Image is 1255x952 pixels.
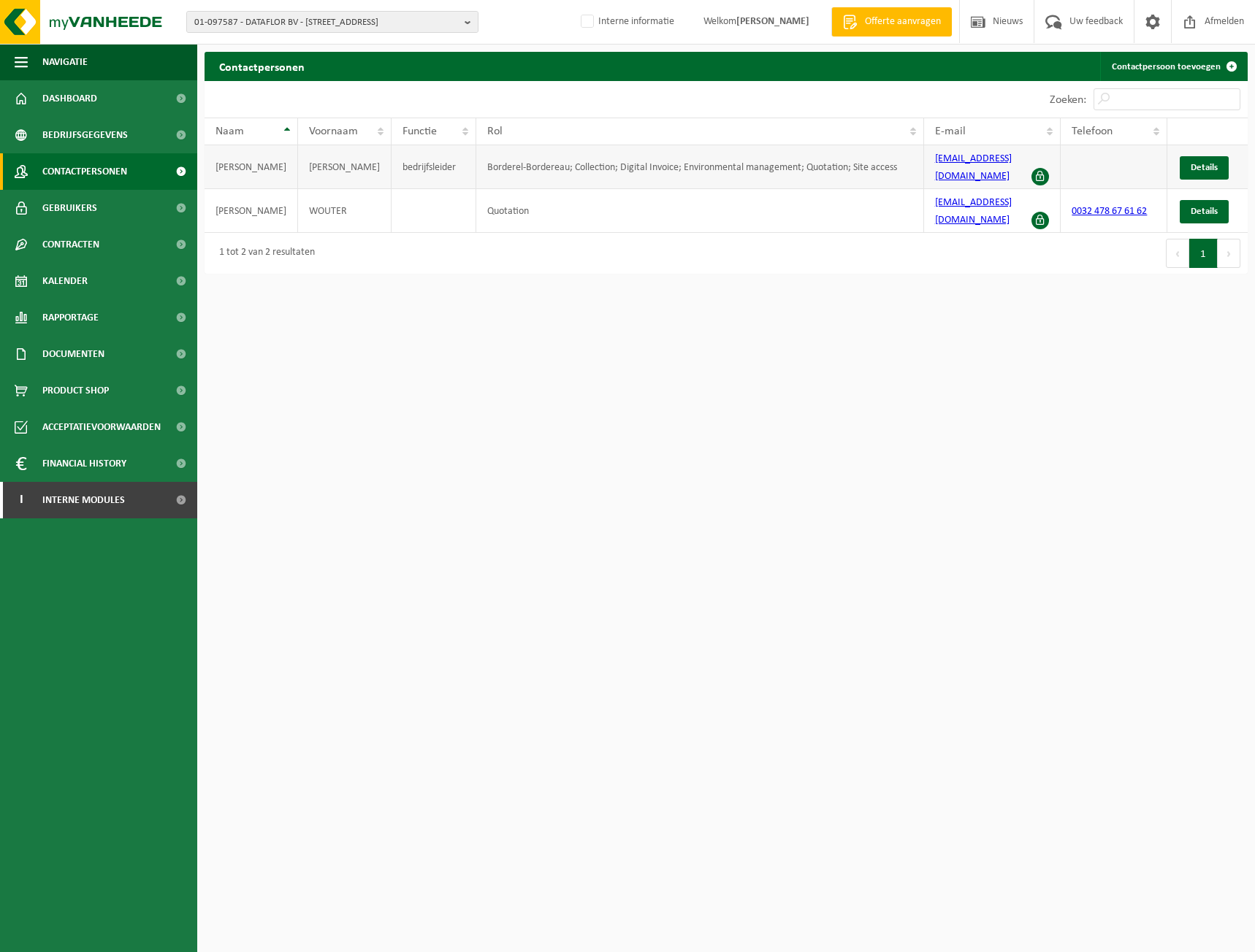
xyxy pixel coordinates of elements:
td: bedrijfsleider [392,145,476,189]
span: Telefoon [1072,126,1113,137]
button: Next [1218,239,1240,268]
td: WOUTER [298,189,392,233]
span: Functie [403,126,437,137]
label: Zoeken: [1050,94,1086,106]
span: Acceptatievoorwaarden [42,409,161,445]
strong: [PERSON_NAME] [736,16,809,27]
td: [PERSON_NAME] [298,145,392,189]
span: Naam [215,126,244,137]
button: 1 [1189,239,1218,268]
span: Rapportage [42,299,99,336]
span: Offerte aanvragen [861,15,945,29]
a: Offerte aanvragen [831,7,952,37]
button: 01-097587 - DATAFLOR BV - [STREET_ADDRESS] [186,11,478,33]
span: Details [1191,163,1218,172]
div: 1 tot 2 van 2 resultaten [212,240,315,266]
td: [PERSON_NAME] [205,145,298,189]
td: [PERSON_NAME] [205,189,298,233]
span: I [15,482,28,518]
a: [EMAIL_ADDRESS][DOMAIN_NAME] [935,197,1012,226]
button: Previous [1166,239,1189,268]
td: Quotation [476,189,924,233]
a: Details [1180,200,1229,223]
span: Bedrijfsgegevens [42,117,128,153]
span: Documenten [42,336,104,372]
a: 0032 478 67 61 62 [1072,206,1147,217]
span: Gebruikers [42,190,97,226]
a: Details [1180,156,1229,180]
span: Interne modules [42,482,125,518]
span: Voornaam [309,126,358,137]
span: Product Shop [42,372,109,409]
span: Kalender [42,263,88,299]
span: Financial History [42,445,126,482]
span: Rol [487,126,503,137]
h2: Contactpersonen [205,52,319,80]
label: Interne informatie [578,11,674,33]
span: Contactpersonen [42,153,127,190]
span: 01-097587 - DATAFLOR BV - [STREET_ADDRESS] [194,12,459,34]
a: [EMAIL_ADDRESS][DOMAIN_NAME] [935,153,1012,182]
span: Details [1191,207,1218,216]
span: Navigatie [42,44,88,80]
span: Dashboard [42,80,97,117]
span: E-mail [935,126,966,137]
span: Contracten [42,226,99,263]
a: Contactpersoon toevoegen [1100,52,1246,81]
td: Borderel-Bordereau; Collection; Digital Invoice; Environmental management; Quotation; Site access [476,145,924,189]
